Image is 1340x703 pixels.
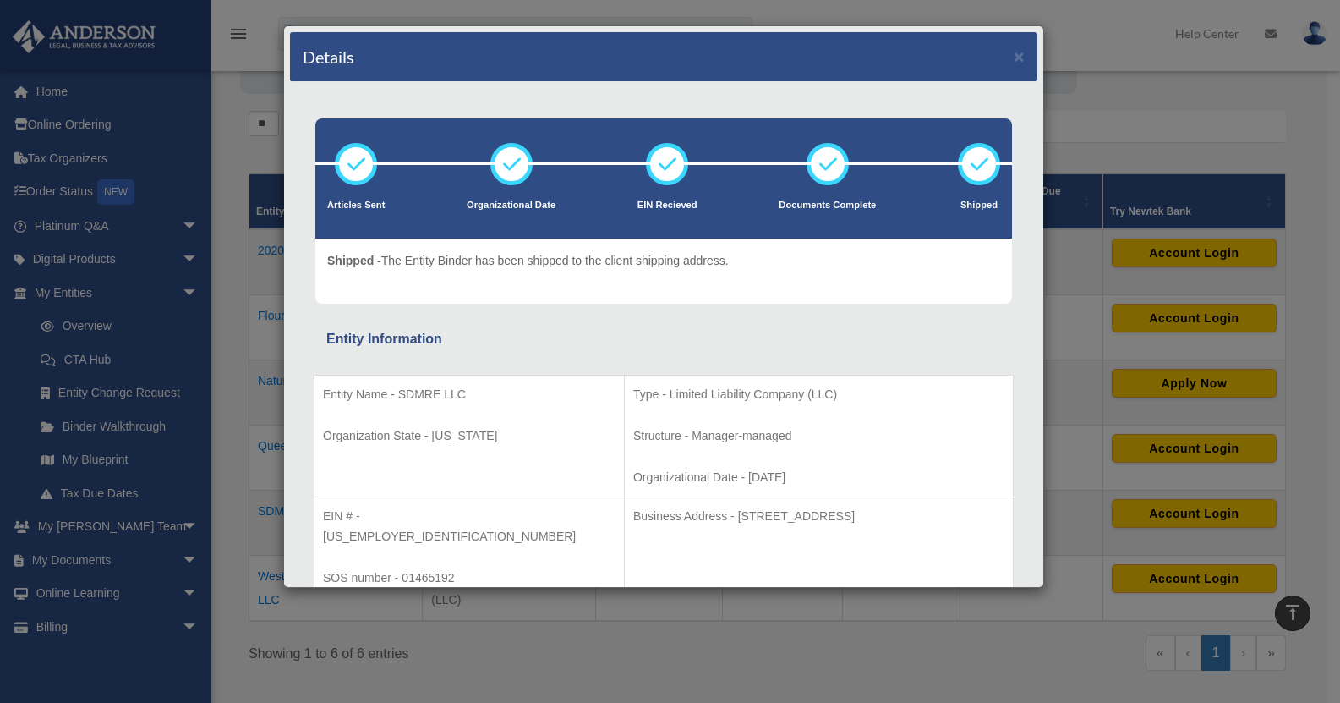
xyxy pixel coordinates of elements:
h4: Details [303,45,354,69]
div: Entity Information [326,327,1001,351]
button: × [1014,47,1025,65]
p: SOS number - 01465192 [323,568,615,589]
span: Shipped - [327,254,381,267]
p: EIN # - [US_EMPLOYER_IDENTIFICATION_NUMBER] [323,506,615,547]
p: Structure - Manager-managed [633,426,1004,447]
p: Organization State - [US_STATE] [323,426,615,447]
p: Organizational Date - [DATE] [633,467,1004,488]
p: The Entity Binder has been shipped to the client shipping address. [327,250,729,272]
p: Shipped [958,197,1000,214]
p: EIN Recieved [637,197,697,214]
p: Documents Complete [779,197,876,214]
p: Entity Name - SDMRE LLC [323,384,615,405]
p: Business Address - [STREET_ADDRESS] [633,506,1004,527]
p: Type - Limited Liability Company (LLC) [633,384,1004,405]
p: Organizational Date [467,197,555,214]
p: Articles Sent [327,197,385,214]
